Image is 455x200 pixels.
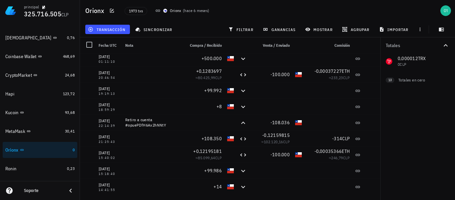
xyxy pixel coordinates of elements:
[99,182,120,188] div: [DATE]
[342,148,350,154] span: ETH
[196,75,222,80] span: ≈
[65,110,75,115] span: 93,68
[5,5,16,16] img: LedgiFi
[440,5,451,16] div: avatar
[89,27,126,32] span: transacción
[227,151,234,158] div: ETH-icon
[24,9,61,18] span: 325.716.505
[227,135,234,142] div: CLP-icon
[5,147,19,153] div: Orionx
[183,7,210,14] span: ( )
[99,118,120,124] div: [DATE]
[388,77,392,83] span: 13
[264,139,283,144] span: 102.120,16
[343,155,350,160] span: CLP
[202,55,222,61] span: +500.000
[386,43,442,48] div: Totales
[3,142,77,158] a: Orionx 0
[204,87,222,93] span: +99.992
[295,71,302,78] div: CLP-icon
[3,161,77,177] a: Ronin 0,23
[3,48,77,64] a: Coinbase Wallet 468,69
[262,132,290,138] span: -0,12159815
[99,43,117,48] span: Fecha UTC
[380,27,409,32] span: importar
[182,37,225,53] div: Compra / Recibido
[85,25,130,34] button: transacción
[270,152,290,158] span: -100.000
[65,129,75,134] span: 30,41
[264,27,295,32] span: ganancias
[5,35,52,41] div: [DEMOGRAPHIC_DATA]
[3,30,77,46] a: [DEMOGRAPHIC_DATA] 0,76
[196,155,222,160] span: ≈
[227,71,234,78] div: ETH-icon
[24,188,61,193] div: Soporte
[227,55,234,62] div: CLP-icon
[329,155,350,160] span: ≈
[332,136,342,142] span: -314
[217,104,222,110] span: +8
[67,166,75,171] span: 0,23
[302,25,337,34] button: mostrar
[170,7,182,14] div: Orionx
[376,25,413,34] button: importar
[339,25,373,34] button: agrupar
[314,148,342,154] span: -0,00035366
[198,75,215,80] span: 80.425,99
[99,156,120,160] div: 15:40:02
[184,8,208,13] span: hace 6 meses
[342,68,350,74] span: ETH
[5,166,16,172] div: Ronin
[63,54,75,59] span: 468,69
[229,27,253,32] span: filtrar
[283,139,290,144] span: CLP
[314,68,342,74] span: -0,00037227
[99,188,120,192] div: 14:41:55
[334,43,350,48] span: Comisión
[99,92,120,95] div: 19:19:13
[125,43,133,48] span: Nota
[295,151,302,158] div: CLP-icon
[67,35,75,40] span: 0,76
[99,134,120,140] div: [DATE]
[99,108,120,112] div: 18:59:29
[193,148,222,154] span: +0,12195181
[215,155,222,160] span: CLP
[24,4,39,10] div: principal
[99,60,120,63] div: 01:11:10
[129,7,143,15] span: 1973 txs
[99,150,120,156] div: [DATE]
[163,9,167,13] img: orionx
[204,168,222,174] span: +99.986
[295,119,302,126] div: CLP-icon
[3,86,77,102] a: Hapi 123,72
[73,147,75,152] span: 0
[214,184,222,190] span: +14
[295,135,302,142] div: ETH-icon
[215,75,222,80] span: CLP
[380,37,455,53] button: Totales
[99,76,120,79] div: 20:46:54
[202,136,222,142] span: +108.350
[226,25,257,34] button: filtrar
[304,37,352,53] div: Comisión
[196,68,222,74] span: +0,1283697
[5,129,25,134] div: MetaMask
[5,72,32,78] div: CryptoMarket
[306,27,333,32] span: mostrar
[227,87,234,94] div: CLP-icon
[137,27,172,32] span: sincronizar
[99,53,120,60] div: [DATE]
[99,69,120,76] div: [DATE]
[398,77,436,83] div: Totales en cero
[227,183,234,190] div: CLP-icon
[99,85,120,92] div: [DATE]
[331,75,343,80] span: 233,23
[342,136,350,142] span: CLP
[61,12,69,18] span: CLP
[263,43,290,48] span: Venta / Enviado
[5,54,37,59] div: Coinbase Wallet
[198,155,215,160] span: 85.099,64
[270,120,290,126] span: -108.036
